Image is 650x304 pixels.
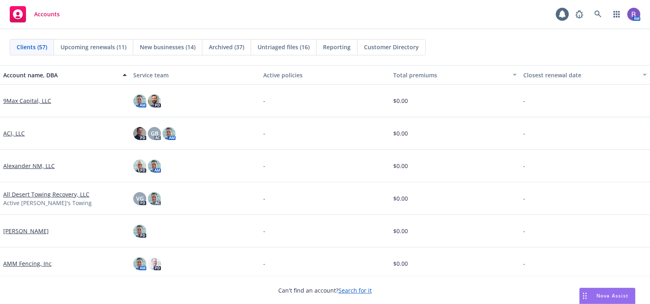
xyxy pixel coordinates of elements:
span: - [523,162,525,170]
span: - [263,129,265,138]
button: Active policies [260,65,390,85]
img: photo [133,127,146,140]
button: Closest renewal date [520,65,650,85]
span: - [523,129,525,138]
span: Accounts [34,11,60,17]
button: Nova Assist [579,288,635,304]
div: Service team [133,71,257,79]
span: Customer Directory [364,43,419,51]
a: Report a Bug [571,6,587,22]
a: Alexander NM, LLC [3,162,55,170]
span: - [523,227,525,235]
img: photo [133,94,146,107]
div: Total premiums [393,71,508,79]
a: AMM Fencing, Inc [3,259,52,268]
img: photo [133,225,146,238]
img: photo [627,8,640,21]
img: photo [133,160,146,173]
span: Upcoming renewals (11) [61,43,126,51]
span: - [523,194,525,203]
img: photo [162,127,175,140]
span: Reporting [323,43,351,51]
button: Total premiums [390,65,520,85]
a: Accounts [6,3,63,26]
img: photo [148,160,161,173]
img: photo [148,192,161,205]
span: Active [PERSON_NAME]'s Towing [3,199,92,207]
span: - [263,227,265,235]
span: - [263,259,265,268]
a: Switch app [609,6,625,22]
span: $0.00 [393,227,408,235]
span: - [263,96,265,105]
span: Clients (57) [17,43,47,51]
span: - [263,194,265,203]
a: Search for it [338,287,372,294]
span: VG [136,194,144,203]
span: Archived (37) [209,43,244,51]
span: Can't find an account? [278,286,372,295]
button: Service team [130,65,260,85]
span: GB [151,129,158,138]
span: - [523,259,525,268]
a: [PERSON_NAME] [3,227,49,235]
img: photo [133,257,146,270]
span: $0.00 [393,162,408,170]
span: Nova Assist [596,292,628,299]
a: ACI, LLC [3,129,25,138]
span: $0.00 [393,129,408,138]
span: $0.00 [393,259,408,268]
span: $0.00 [393,96,408,105]
a: 9Max Capital, LLC [3,96,51,105]
a: All Desert Towing Recovery, LLC [3,190,89,199]
span: Untriaged files (16) [258,43,310,51]
span: - [263,162,265,170]
img: photo [148,94,161,107]
div: Account name, DBA [3,71,118,79]
div: Closest renewal date [523,71,638,79]
img: photo [148,257,161,270]
div: Drag to move [580,288,590,304]
span: New businesses (14) [140,43,195,51]
a: Search [590,6,606,22]
span: $0.00 [393,194,408,203]
div: Active policies [263,71,387,79]
span: - [523,96,525,105]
